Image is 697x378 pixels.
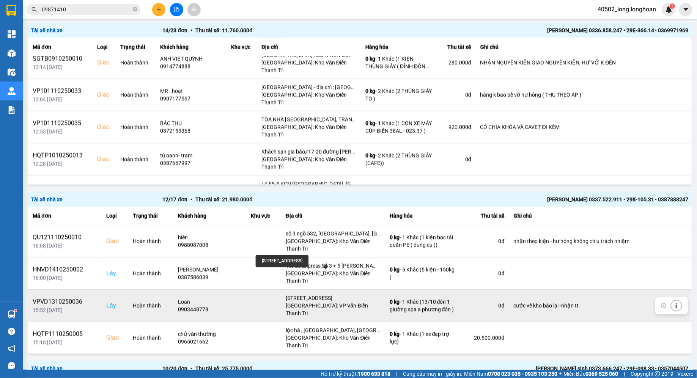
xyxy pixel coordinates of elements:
div: 0 đ [441,155,471,163]
span: 0 kg [390,331,400,337]
div: Hoàn thành [133,302,169,309]
span: question-circle [8,328,15,335]
div: - 2 Khác (2 THÙNG GIẤY TO ) [365,87,432,102]
div: VP101110250035 [33,118,88,127]
div: [GEOGRAPHIC_DATA]: Kho Văn Điển Thanh Trì [286,270,381,285]
div: BÁC THU [160,119,222,127]
span: aim [191,7,197,12]
div: Hoàn thành [133,270,169,277]
div: HQTP1110250005 [33,329,97,339]
div: Hoàn thành [133,334,169,342]
button: file-add [170,3,183,16]
div: Giao [97,122,111,131]
div: - 1 Khác (13/10 đón 1 giường spa a phương đón ) [390,298,456,313]
span: Miền Bắc [563,370,618,378]
span: 0 kg [390,267,400,273]
div: - 1 Khác (1 KIỆN THÙNG GIẤY ( ĐỈNH ĐỒNG DỄ VỠ ) ) [365,55,432,70]
div: [PERSON_NAME] [178,266,242,273]
div: 15:18 [DATE] [33,339,97,346]
img: icon-new-feature [666,6,672,13]
img: warehouse-icon [8,311,16,318]
th: Địa chỉ [257,38,361,56]
div: [GEOGRAPHIC_DATA]: VP Văn Điển Thanh Trì [286,302,381,317]
div: số 3 ngõ 532, [GEOGRAPHIC_DATA], [GEOGRAPHIC_DATA], [GEOGRAPHIC_DATA] [286,230,381,237]
span: file-add [174,7,179,12]
div: MR . hoạt [160,87,222,94]
div: Giao [97,154,111,163]
div: HNHD1210250003 [33,183,88,192]
div: Thu tài xế [441,42,471,51]
span: 0 kg [365,88,375,94]
div: [GEOGRAPHIC_DATA]: Kho Văn Điển Thanh Trì [286,237,381,253]
th: Trạng thái [128,207,174,225]
div: - 5 Khác (5 kiện - 150kg ) [390,266,456,281]
div: 0 đ [466,270,505,277]
span: copyright [655,371,660,376]
img: warehouse-icon [8,49,16,57]
div: 14 / 23 đơn Thu tài xế: 11.760.000 đ [163,26,426,35]
span: 0 kg [365,55,375,61]
th: Hàng hóa [385,207,461,225]
span: ⚪️ [559,372,562,375]
div: 15:52 [DATE] [33,306,97,314]
div: - 1 Khác (1 xe đạp trợ lực) [390,330,456,345]
div: Lấy [106,301,124,310]
th: Hàng hóa [361,38,437,56]
div: Hoàn thành [120,58,151,66]
div: [GEOGRAPHIC_DATA]: Kho Văn Điển Thanh Trì [261,155,356,170]
th: Địa chỉ [281,207,385,225]
div: Loan [178,298,242,306]
div: HQTP1010250013 [33,151,88,160]
div: Lấy [106,269,124,278]
div: Giao [97,90,111,99]
div: QU121110250010 [33,233,97,242]
div: chử văn thường [178,330,242,338]
span: 40502_long.longhoan [592,5,662,14]
span: Tài xế nhà xe [31,27,63,33]
div: Lô E5-5 KCN [GEOGRAPHIC_DATA], [GEOGRAPHIC_DATA], [GEOGRAPHIC_DATA], [GEOGRAPHIC_DATA] [261,180,356,187]
span: 1 [671,3,673,9]
div: tú oanh- trạm [160,151,222,159]
span: close-circle [133,7,137,11]
strong: 1900 633 818 [358,371,390,377]
div: [STREET_ADDRESS] [256,255,308,267]
div: TÒA NHÀ [GEOGRAPHIC_DATA], TRANG HẠ - [GEOGRAPHIC_DATA] - [GEOGRAPHIC_DATA] [261,115,356,123]
th: Khách hàng [173,207,246,225]
span: 0 kg [365,120,375,126]
img: warehouse-icon [8,87,16,95]
span: message [8,362,15,369]
div: 16:00 [DATE] [33,274,97,282]
button: caret-down [679,3,692,16]
div: [GEOGRAPHIC_DATA] - địa chỉ : [GEOGRAPHIC_DATA] -[GEOGRAPHIC_DATA] [261,83,356,91]
div: 280.000 đ [441,58,471,66]
div: 0907177567 [160,94,222,102]
span: Cung cấp máy in - giấy in: [403,370,462,378]
div: Hoàn thành [120,123,151,130]
span: • [187,196,195,202]
div: 0387667997 [160,159,222,166]
div: Khách sạn gia bảo,r17-20 đường [PERSON_NAME][DEMOGRAPHIC_DATA], [GEOGRAPHIC_DATA], [GEOGRAPHIC_DATA] [261,147,356,155]
th: Ghi chú [476,38,692,56]
div: ANH VIỆT QUỲNH [160,55,222,62]
div: lộc hà , [GEOGRAPHIC_DATA], [GEOGRAPHIC_DATA] [286,326,381,334]
span: Miền Nam [464,370,557,378]
th: Loại [102,207,128,225]
div: 20.500.000 đ [466,334,505,342]
div: Giao [106,333,124,342]
div: 10 / 20 đơn Thu tài xế: 25.775.000 đ [163,364,426,373]
sup: 1 [14,309,17,312]
span: | [624,370,625,378]
span: 0 kg [365,152,375,158]
th: Ghi chú [509,207,692,225]
div: [PERSON_NAME] 0337.522.911 • 29K-105.31 • 0387888247 [426,195,689,204]
span: | [396,370,397,378]
div: CÓ CHÌA KHÓA VÀ CAVET ĐI KÈM [480,123,687,130]
div: - 2 Khác (2 THÙNG GIẤY (CAFE)) [365,151,432,166]
div: VPVD1310250036 [33,297,97,306]
div: 0903448778 [178,306,242,313]
button: plus [152,3,165,16]
th: Trạng thái [116,38,156,56]
div: 13:04 [DATE] [33,95,88,103]
div: 13:14 [DATE] [33,63,88,71]
div: HNVD1410250002 [33,265,97,274]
